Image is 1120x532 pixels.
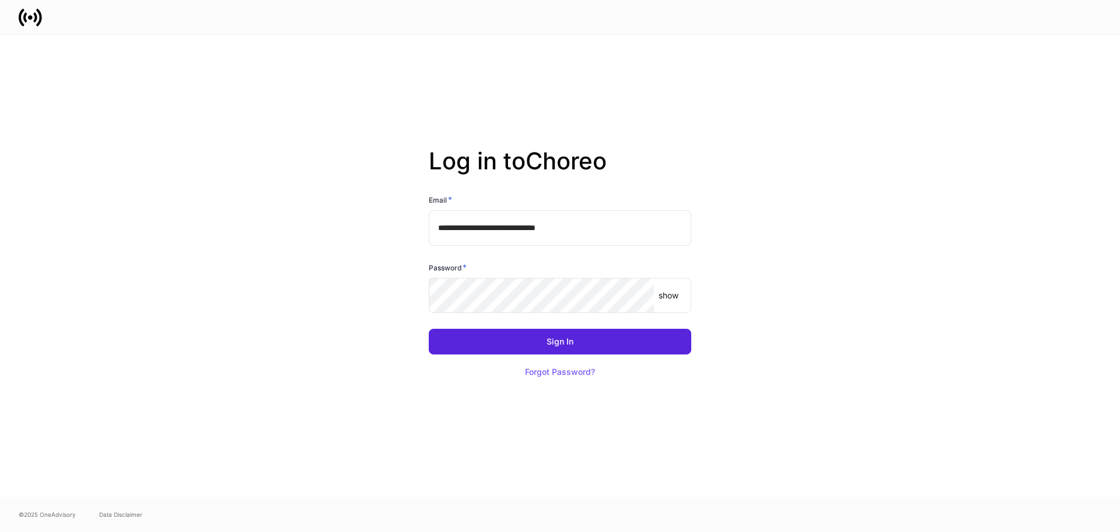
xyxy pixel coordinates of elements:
p: show [659,290,678,301]
button: Sign In [429,329,691,354]
h6: Email [429,194,452,206]
button: Forgot Password? [510,359,610,385]
a: Data Disclaimer [99,510,142,519]
h6: Password [429,262,467,273]
div: Forgot Password? [525,368,595,376]
h2: Log in to Choreo [429,147,691,194]
span: © 2025 OneAdvisory [19,510,76,519]
div: Sign In [547,338,573,346]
